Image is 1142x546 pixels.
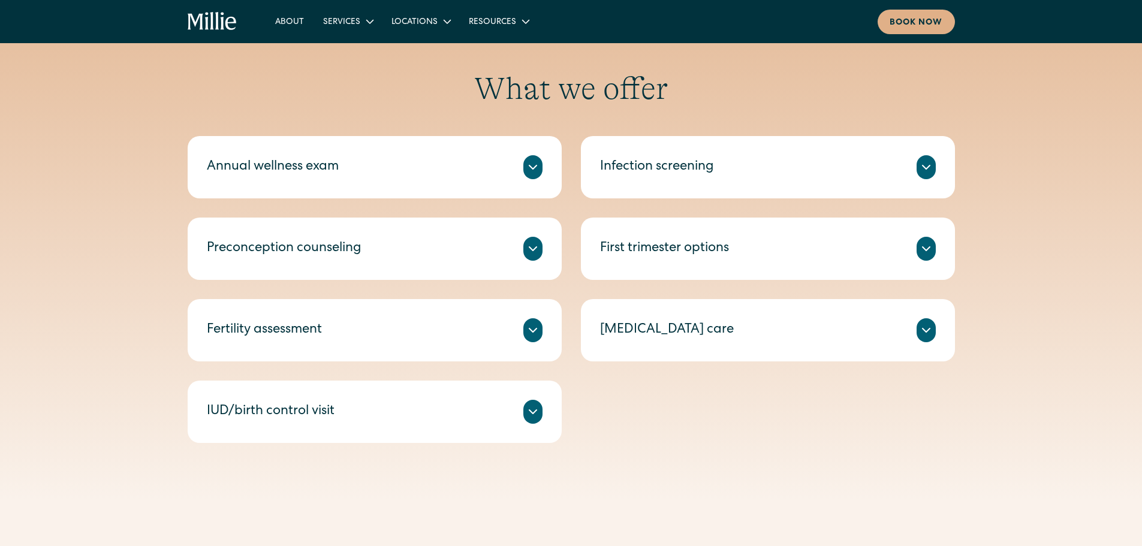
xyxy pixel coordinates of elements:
[469,16,516,29] div: Resources
[890,17,943,29] div: Book now
[188,70,955,107] h2: What we offer
[323,16,360,29] div: Services
[878,10,955,34] a: Book now
[600,321,734,340] div: [MEDICAL_DATA] care
[382,11,459,31] div: Locations
[314,11,382,31] div: Services
[459,11,538,31] div: Resources
[266,11,314,31] a: About
[207,239,361,259] div: Preconception counseling
[207,158,339,177] div: Annual wellness exam
[188,12,237,31] a: home
[600,239,729,259] div: First trimester options
[600,158,714,177] div: Infection screening
[207,321,322,340] div: Fertility assessment
[391,16,438,29] div: Locations
[207,402,335,422] div: IUD/birth control visit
